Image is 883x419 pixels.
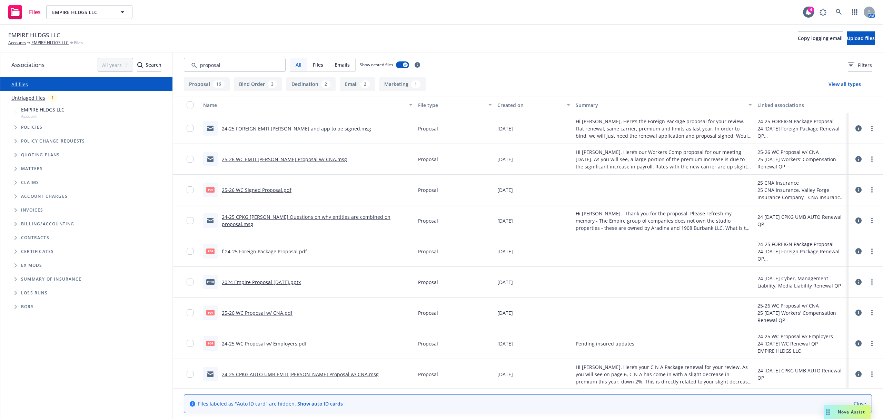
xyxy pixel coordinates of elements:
[868,278,876,286] a: more
[187,371,194,378] input: Toggle Row Selected
[313,61,323,68] span: Files
[184,58,286,72] input: Search by keyword...
[21,250,54,254] span: Certificates
[187,125,194,132] input: Toggle Row Selected
[187,186,194,193] input: Toggle Row Selected
[21,153,60,157] span: Quoting plans
[497,248,513,255] span: [DATE]
[360,62,393,68] span: Show nested files
[360,80,370,88] div: 2
[576,210,752,232] span: Hi [PERSON_NAME] - Thank you for the proposal. Please refresh my memory - The Empire group of com...
[798,35,843,41] span: Copy logging email
[379,77,426,91] button: Marketing
[757,340,833,347] div: 24 [DATE] WC Renewal QP
[576,340,634,347] span: Pending insured updates
[757,367,846,381] div: 24 [DATE] CPKG UMB AUTO Renewal QP
[576,363,752,385] span: Hi [PERSON_NAME], Here’s your C N A Package renewal for your review. As you will see on page 6, C...
[868,247,876,255] a: more
[418,125,438,132] span: Proposal
[137,58,161,72] button: SearchSearch
[848,5,862,19] a: Switch app
[411,80,420,88] div: 1
[187,248,194,255] input: Toggle Row Selected
[222,125,371,132] a: 24-25 FOREIGN EMTI [PERSON_NAME] and app to be signed.msg
[187,101,194,108] input: Select all
[21,208,43,212] span: Invoices
[296,61,301,68] span: All
[286,77,336,91] button: Declination
[206,187,215,192] span: pdf
[187,340,194,347] input: Toggle Row Selected
[868,339,876,348] a: more
[868,155,876,163] a: more
[52,9,112,16] span: EMPIRE HLDGS LLC
[418,248,438,255] span: Proposal
[31,40,69,46] a: EMPIRE HLDGS LLC
[838,409,865,415] span: Nova Assist
[868,186,876,194] a: more
[824,405,832,419] div: Drag to move
[573,97,754,113] button: Summary
[757,347,833,354] div: EMPIRE HLDGS LLC
[187,156,194,163] input: Toggle Row Selected
[74,40,83,46] span: Files
[187,309,194,316] input: Toggle Row Selected
[847,31,875,45] button: Upload files
[48,94,57,102] div: 1
[8,40,26,46] a: Accounts
[848,61,872,69] span: Filters
[418,371,438,378] span: Proposal
[497,371,513,378] span: [DATE]
[757,148,846,156] div: 25-26 WC Proposal w/ CNA
[187,217,194,224] input: Toggle Row Selected
[868,309,876,317] a: more
[21,167,43,171] span: Matters
[206,279,215,284] span: pptx
[206,310,215,315] span: pdf
[824,405,871,419] button: Nova Assist
[21,277,81,281] span: Summary of insurance
[335,61,350,68] span: Emails
[757,213,846,228] div: 24 [DATE] CPKG UMB AUTO Renewal QP
[321,80,330,88] div: 2
[808,7,814,13] div: 4
[418,279,438,286] span: Proposal
[497,309,513,316] span: [DATE]
[200,97,415,113] button: Name
[137,62,143,68] svg: Search
[340,77,375,91] button: Email
[21,194,68,198] span: Account charges
[576,101,744,109] div: Summary
[816,5,830,19] a: Report a Bug
[576,118,752,139] span: Hi [PERSON_NAME], Here’s the Foreign Package proposal for your review. Flat renewal, same carrier...
[497,125,513,132] span: [DATE]
[222,371,379,378] a: 24-25 CPKG AUTO UMB EMTI [PERSON_NAME] Proposal w/ CNA.msg
[757,186,846,201] div: 25 CNA Insurance, Valley Forge Insurance Company - CNA Insurance
[757,248,846,262] div: 24 [DATE] Foreign Package Renewal QP
[11,60,44,69] span: Associations
[817,77,872,91] button: View all types
[222,279,301,285] a: 2024 Empire Proposal [DATE].pptx
[21,113,65,119] span: Account
[8,31,60,40] span: EMPIRE HLDGS LLC
[21,236,49,240] span: Contracts
[0,217,172,314] div: Folder Tree Example
[497,279,513,286] span: [DATE]
[0,105,172,217] div: Tree Example
[297,400,343,407] a: Show auto ID cards
[21,106,65,113] span: EMPIRE HLDGS LLC
[854,400,866,407] a: Close
[206,341,215,346] span: pdf
[757,309,846,324] div: 25 [DATE] Workers' Compensation Renewal QP
[868,124,876,133] a: more
[203,101,405,109] div: Name
[418,186,438,194] span: Proposal
[21,263,42,267] span: Ex Mods
[184,77,230,91] button: Proposal
[497,101,563,109] div: Created on
[222,187,291,193] a: 25-26 WC Signed Proposal.pdf
[757,179,846,186] div: 25 CNA Insurance
[11,94,45,101] a: Untriaged files
[137,58,161,71] div: Search
[268,80,277,88] div: 3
